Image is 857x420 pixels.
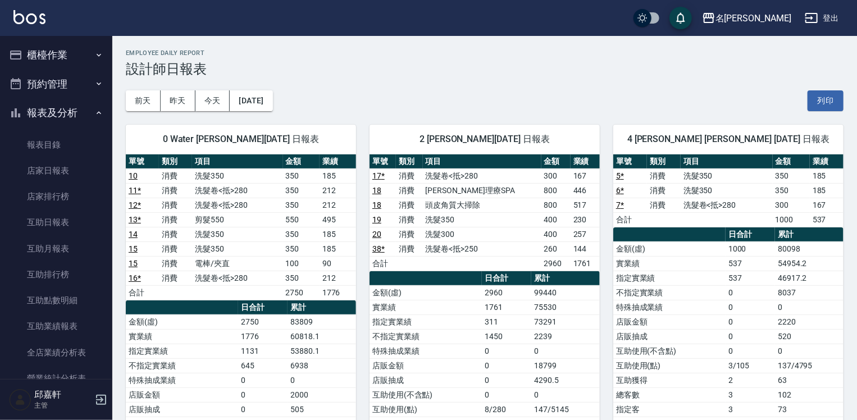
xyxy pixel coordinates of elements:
td: 0 [726,285,775,300]
th: 金額 [541,154,571,169]
span: 4 [PERSON_NAME] [PERSON_NAME] [DATE] 日報表 [627,134,830,145]
th: 類別 [159,154,192,169]
a: 報表目錄 [4,132,108,158]
td: 300 [541,168,571,183]
td: 167 [571,168,600,183]
td: 0 [726,344,775,358]
td: 互助使用(不含點) [613,344,726,358]
a: 店家日報表 [4,158,108,184]
td: 185 [320,241,356,256]
td: 消費 [647,198,681,212]
td: 645 [238,358,288,373]
td: 8/280 [482,402,531,417]
td: 0 [482,373,531,387]
td: 257 [571,227,600,241]
button: 櫃檯作業 [4,40,108,70]
td: 0 [238,402,288,417]
td: 350 [283,198,320,212]
td: 537 [810,212,844,227]
td: 73291 [531,314,600,329]
a: 19 [372,215,381,224]
td: 550 [283,212,320,227]
td: 洗髮350 [192,168,282,183]
td: 0 [531,344,600,358]
td: 洗髮350 [423,212,541,227]
td: 金額(虛) [370,285,482,300]
td: 金額(虛) [126,314,238,329]
td: 洗髮300 [423,227,541,241]
td: 店販抽成 [613,329,726,344]
th: 單號 [613,154,647,169]
a: 全店業績分析表 [4,340,108,366]
td: 505 [288,402,356,417]
td: 537 [726,271,775,285]
td: 洗髮卷<抵>280 [423,168,541,183]
td: 洗髮350 [681,183,773,198]
th: 業績 [571,154,600,169]
a: 營業統計分析表 [4,366,108,391]
a: 店家排行榜 [4,184,108,209]
th: 項目 [192,154,282,169]
h3: 設計師日報表 [126,61,844,77]
td: 消費 [159,168,192,183]
td: 店販抽成 [126,402,238,417]
td: 446 [571,183,600,198]
td: 店販抽成 [370,373,482,387]
img: Person [9,389,31,411]
td: 店販金額 [370,358,482,373]
th: 業績 [810,154,844,169]
th: 項目 [681,154,773,169]
th: 金額 [283,154,320,169]
td: 消費 [159,227,192,241]
td: 54954.2 [775,256,844,271]
td: 0 [726,329,775,344]
th: 累計 [775,227,844,242]
td: 1761 [571,256,600,271]
td: 不指定實業績 [370,329,482,344]
td: 0 [775,300,844,314]
td: 137/4795 [775,358,844,373]
th: 日合計 [238,300,288,315]
button: 前天 [126,90,161,111]
td: 1776 [238,329,288,344]
td: 2220 [775,314,844,329]
td: 洗髮350 [192,227,282,241]
button: [DATE] [230,90,272,111]
td: 46917.2 [775,271,844,285]
td: 3 [726,387,775,402]
th: 項目 [423,154,541,169]
td: 指定實業績 [370,314,482,329]
td: 消費 [647,183,681,198]
td: 537 [726,256,775,271]
td: 60818.1 [288,329,356,344]
button: 今天 [195,90,230,111]
td: 520 [775,329,844,344]
td: 指定實業績 [613,271,726,285]
td: 3/105 [726,358,775,373]
td: 特殊抽成業績 [613,300,726,314]
td: 1131 [238,344,288,358]
td: 指定客 [613,402,726,417]
td: 2750 [283,285,320,300]
td: 2960 [541,256,571,271]
td: 800 [541,183,571,198]
td: 260 [541,241,571,256]
td: 頭皮角質大掃除 [423,198,541,212]
td: 洗髮卷<抵>280 [192,198,282,212]
td: 互助使用(點) [370,402,482,417]
td: 互助獲得 [613,373,726,387]
button: save [669,7,692,29]
td: 350 [283,271,320,285]
td: 83809 [288,314,356,329]
th: 金額 [773,154,810,169]
td: 消費 [396,198,422,212]
td: 350 [773,183,810,198]
th: 類別 [396,154,422,169]
td: 消費 [396,212,422,227]
td: 洗髮卷<抵>280 [192,183,282,198]
td: 185 [810,183,844,198]
td: 0 [482,387,531,402]
td: 400 [541,227,571,241]
button: 登出 [800,8,844,29]
table: a dense table [126,154,356,300]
